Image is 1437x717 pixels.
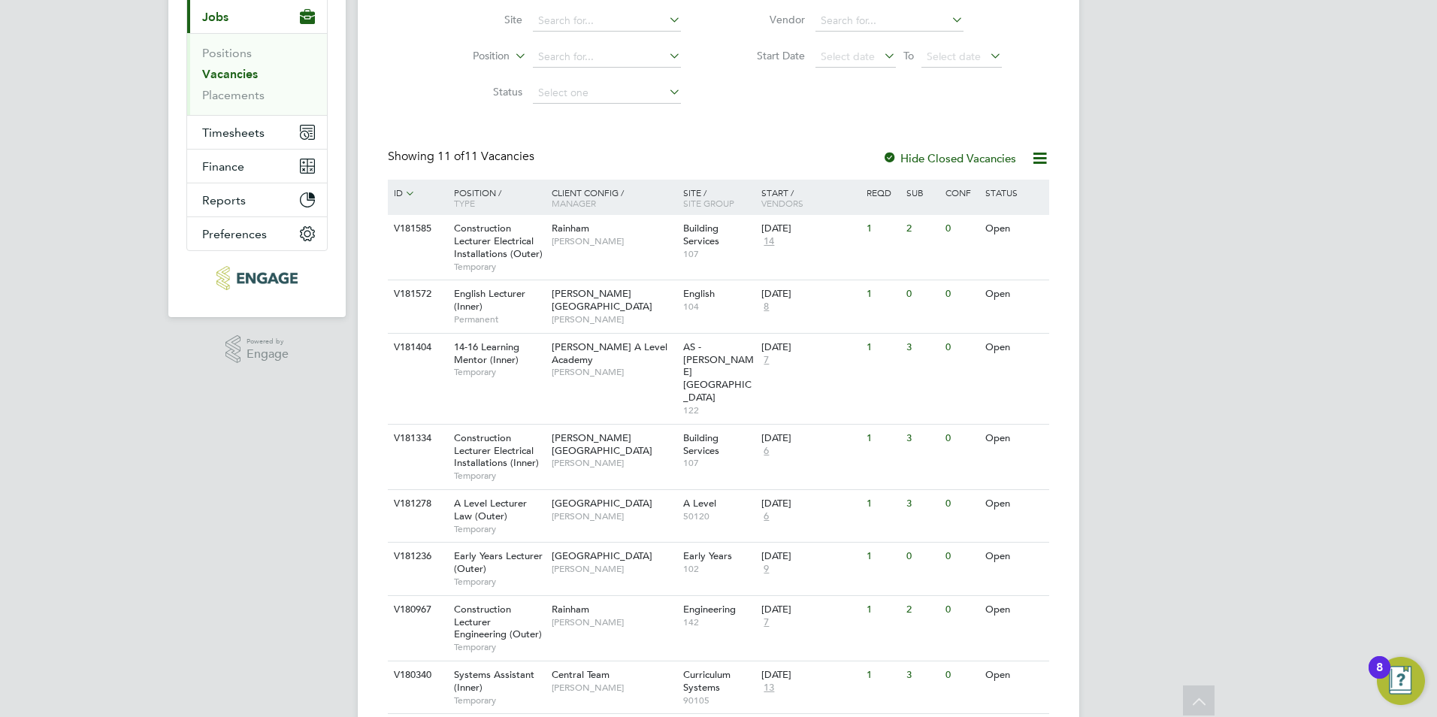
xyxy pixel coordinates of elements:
[903,215,942,243] div: 2
[454,576,544,588] span: Temporary
[718,13,805,26] label: Vendor
[683,404,755,416] span: 122
[187,183,327,216] button: Reports
[552,235,676,247] span: [PERSON_NAME]
[683,457,755,469] span: 107
[454,470,544,482] span: Temporary
[863,280,902,308] div: 1
[533,83,681,104] input: Select one
[942,180,981,205] div: Conf
[863,425,902,452] div: 1
[761,510,771,523] span: 6
[202,46,252,60] a: Positions
[390,280,443,308] div: V181572
[982,180,1047,205] div: Status
[942,334,981,362] div: 0
[202,10,228,24] span: Jobs
[761,682,776,694] span: 13
[390,543,443,570] div: V181236
[247,335,289,348] span: Powered by
[942,543,981,570] div: 0
[718,49,805,62] label: Start Date
[1377,657,1425,705] button: Open Resource Center, 8 new notifications
[390,596,443,624] div: V180967
[761,498,859,510] div: [DATE]
[761,563,771,576] span: 9
[927,50,981,63] span: Select date
[683,694,755,706] span: 90105
[758,180,863,216] div: Start /
[679,180,758,216] div: Site /
[761,550,859,563] div: [DATE]
[552,366,676,378] span: [PERSON_NAME]
[761,354,771,367] span: 7
[982,425,1047,452] div: Open
[683,668,731,694] span: Curriculum Systems
[982,596,1047,624] div: Open
[390,425,443,452] div: V181334
[903,596,942,624] div: 2
[454,313,544,325] span: Permanent
[1376,667,1383,687] div: 8
[552,457,676,469] span: [PERSON_NAME]
[443,180,548,216] div: Position /
[683,301,755,313] span: 104
[187,217,327,250] button: Preferences
[821,50,875,63] span: Select date
[436,13,522,26] label: Site
[533,11,681,32] input: Search for...
[225,335,289,364] a: Powered byEngage
[454,603,542,641] span: Construction Lecturer Engineering (Outer)
[202,159,244,174] span: Finance
[942,280,981,308] div: 0
[436,85,522,98] label: Status
[903,280,942,308] div: 0
[552,563,676,575] span: [PERSON_NAME]
[982,490,1047,518] div: Open
[548,180,679,216] div: Client Config /
[454,523,544,535] span: Temporary
[982,334,1047,362] div: Open
[982,215,1047,243] div: Open
[552,682,676,694] span: [PERSON_NAME]
[454,497,527,522] span: A Level Lecturer Law (Outer)
[552,313,676,325] span: [PERSON_NAME]
[454,641,544,653] span: Temporary
[683,603,736,616] span: Engineering
[552,497,652,510] span: [GEOGRAPHIC_DATA]
[454,366,544,378] span: Temporary
[863,596,902,624] div: 1
[552,431,652,457] span: [PERSON_NAME][GEOGRAPHIC_DATA]
[761,432,859,445] div: [DATE]
[761,445,771,458] span: 6
[202,227,267,241] span: Preferences
[552,222,589,234] span: Rainham
[761,669,859,682] div: [DATE]
[423,49,510,64] label: Position
[761,222,859,235] div: [DATE]
[761,616,771,629] span: 7
[454,668,534,694] span: Systems Assistant (Inner)
[863,490,902,518] div: 1
[863,543,902,570] div: 1
[683,510,755,522] span: 50120
[863,334,902,362] div: 1
[454,549,543,575] span: Early Years Lecturer (Outer)
[202,67,258,81] a: Vacancies
[903,490,942,518] div: 3
[683,616,755,628] span: 142
[683,563,755,575] span: 102
[552,549,652,562] span: [GEOGRAPHIC_DATA]
[454,261,544,273] span: Temporary
[388,149,537,165] div: Showing
[390,334,443,362] div: V181404
[683,222,719,247] span: Building Services
[552,510,676,522] span: [PERSON_NAME]
[454,340,519,366] span: 14-16 Learning Mentor (Inner)
[683,197,734,209] span: Site Group
[903,180,942,205] div: Sub
[202,88,265,102] a: Placements
[761,288,859,301] div: [DATE]
[437,149,464,164] span: 11 of
[202,126,265,140] span: Timesheets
